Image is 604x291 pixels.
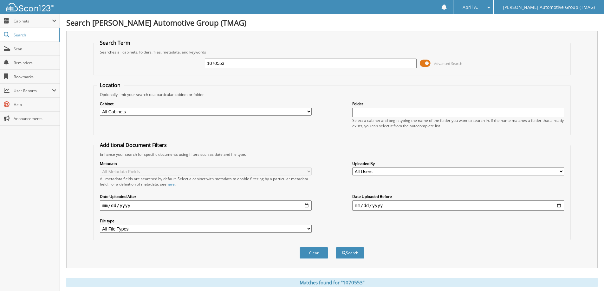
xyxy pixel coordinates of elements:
[100,101,312,106] label: Cabinet
[300,247,328,259] button: Clear
[352,161,564,166] label: Uploaded By
[352,194,564,199] label: Date Uploaded Before
[14,60,56,66] span: Reminders
[463,5,478,9] span: April A.
[97,92,567,97] div: Optionally limit your search to a particular cabinet or folder
[503,5,595,9] span: [PERSON_NAME] Automotive Group (TMAG)
[97,152,567,157] div: Enhance your search for specific documents using filters such as date and file type.
[352,118,564,129] div: Select a cabinet and begin typing the name of the folder you want to search in. If the name match...
[100,176,312,187] div: All metadata fields are searched by default. Select a cabinet with metadata to enable filtering b...
[14,116,56,121] span: Announcements
[434,61,462,66] span: Advanced Search
[97,82,124,89] legend: Location
[66,278,598,287] div: Matches found for "1070553"
[352,200,564,211] input: end
[97,142,170,149] legend: Additional Document Filters
[336,247,364,259] button: Search
[14,74,56,79] span: Bookmarks
[100,218,312,224] label: File type
[352,101,564,106] label: Folder
[100,200,312,211] input: start
[97,39,133,46] legend: Search Term
[14,88,52,93] span: User Reports
[66,17,598,28] h1: Search [PERSON_NAME] Automotive Group (TMAG)
[14,46,56,52] span: Scan
[100,161,312,166] label: Metadata
[6,3,54,11] img: scan123-logo-white.svg
[100,194,312,199] label: Date Uploaded After
[14,102,56,107] span: Help
[166,181,175,187] a: here
[97,49,567,55] div: Searches all cabinets, folders, files, metadata, and keywords
[14,32,55,38] span: Search
[14,18,52,24] span: Cabinets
